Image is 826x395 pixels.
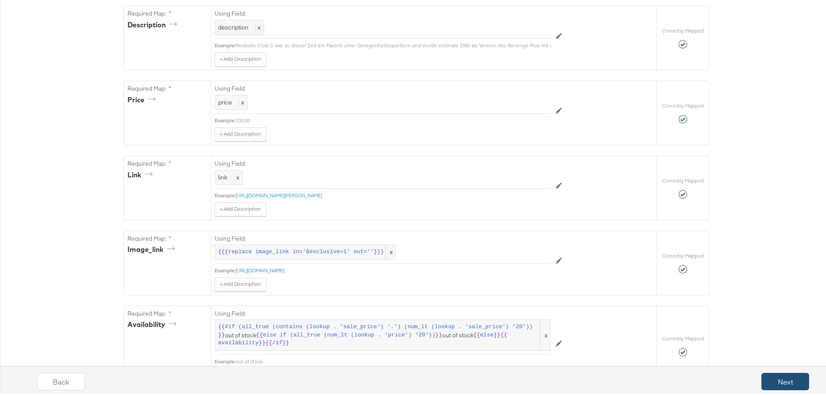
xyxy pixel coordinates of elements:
[127,243,178,253] div: image_link
[127,18,180,28] div: description
[218,22,248,29] span: description
[215,276,266,290] button: + Add Description
[215,308,551,316] label: Using Field:
[215,8,551,16] label: Using Field:
[215,158,551,166] label: Using Field:
[235,356,551,363] div: out of stock
[215,265,235,272] div: Example:
[282,337,289,346] span: }}
[662,176,704,183] label: Correctly Mapped
[662,251,704,258] label: Correctly Mapped
[215,51,266,65] button: + Add Description
[215,356,235,363] div: Example:
[218,321,225,330] span: {{
[235,115,551,122] div: 100.00
[494,330,501,338] span: }}
[235,265,284,272] a: [URL][DOMAIN_NAME]
[435,330,442,338] span: }}
[480,330,493,338] span: else
[761,371,809,388] button: Next
[374,246,384,255] span: }}}
[127,8,207,16] label: Required Map: *
[235,190,322,197] a: [URL][DOMAIN_NAME][PERSON_NAME]
[218,172,227,180] span: link
[662,101,704,108] label: Correctly Mapped
[215,233,551,241] label: Using Field:
[265,337,272,346] span: {{
[662,333,704,340] label: Correctly Mapped
[256,330,263,338] span: {{
[473,330,480,338] span: {{
[272,337,282,346] span: /if
[218,246,228,255] span: {{{
[37,371,85,388] button: Back
[218,321,547,346] span: out of stock out of stock
[218,337,259,346] span: availability
[385,243,395,258] span: x
[234,172,239,180] span: x
[662,26,704,33] label: Correctly Mapped
[228,246,373,255] span: replace image_link in='&exclusive=1' out=''
[215,201,266,215] button: + Add Description
[540,318,550,349] span: x
[127,168,156,178] div: link
[255,22,261,29] span: x
[218,97,232,104] span: price
[225,321,533,330] span: #if (all_true (contains (lookup . 'sale_price') '.') (num_lt (lookup . 'sale_price') '20'))
[215,115,235,122] div: Example:
[239,97,244,104] span: x
[127,158,207,166] label: Required Map: *
[127,308,207,316] label: Required Map: *
[500,330,507,338] span: {{
[259,337,266,346] span: }}
[215,190,235,197] div: Example:
[127,233,207,241] label: Required Map: *
[215,40,235,47] div: Example:
[263,330,435,338] span: else if (all_true (num_lt (lookup . 'price') '20'))
[127,83,207,91] label: Required Map: *
[215,83,551,91] label: Using Field:
[218,330,225,338] span: }}
[127,93,159,103] div: price
[127,318,180,328] div: availability
[215,126,266,140] button: + Add Description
